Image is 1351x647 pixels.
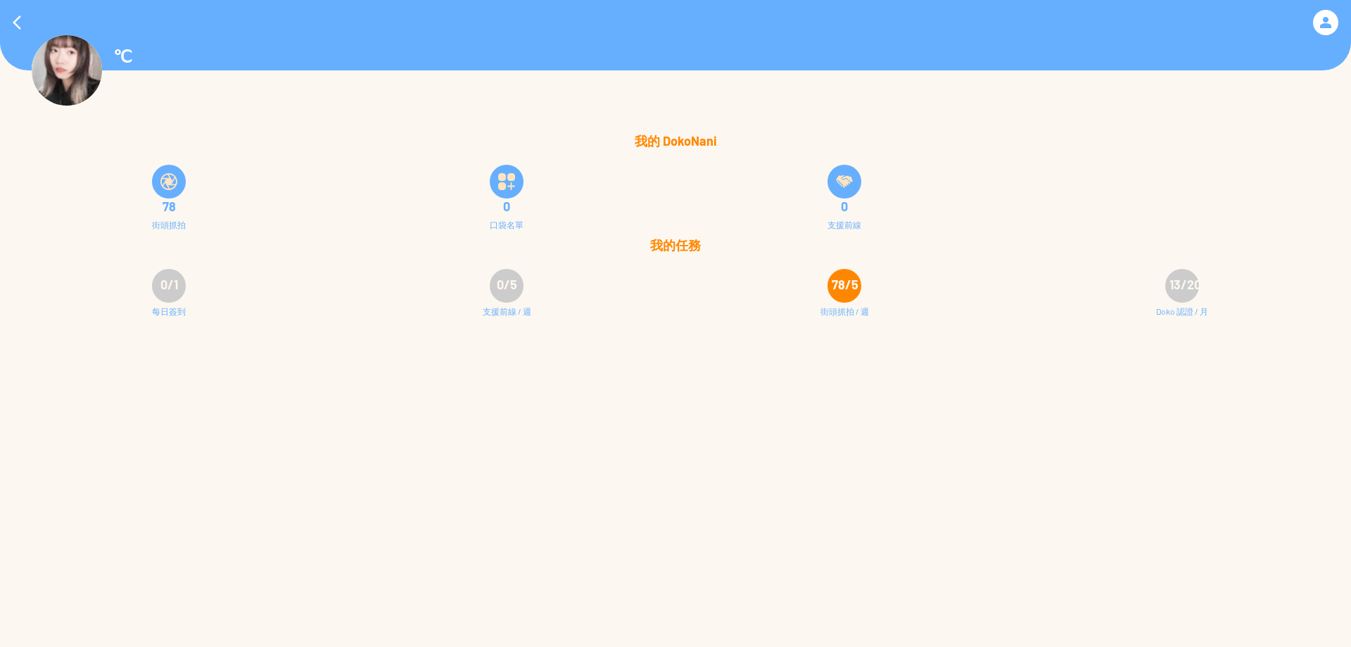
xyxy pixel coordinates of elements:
[152,220,186,230] div: 街頭抓拍
[152,305,186,333] div: 每日簽到
[820,305,869,333] div: 街頭抓拍 / 週
[483,305,531,333] div: 支援前線 / 週
[160,173,177,190] img: snapShot.svg
[684,199,1005,213] div: 0
[497,277,517,292] span: 0/5
[832,277,858,292] span: 78/5
[1156,305,1208,333] div: Doko 認證 / 月
[827,220,861,230] div: 支援前線
[490,220,524,230] div: 口袋名單
[836,173,853,190] img: frontLineSupply.svg
[160,277,178,292] span: 0/1
[346,199,667,213] div: 0
[32,35,102,106] img: Visruth.jpg not found
[498,173,515,190] img: bucketListIcon.svg
[1169,277,1201,292] span: 13/20
[8,199,329,213] div: 78
[113,46,132,69] p: ℃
